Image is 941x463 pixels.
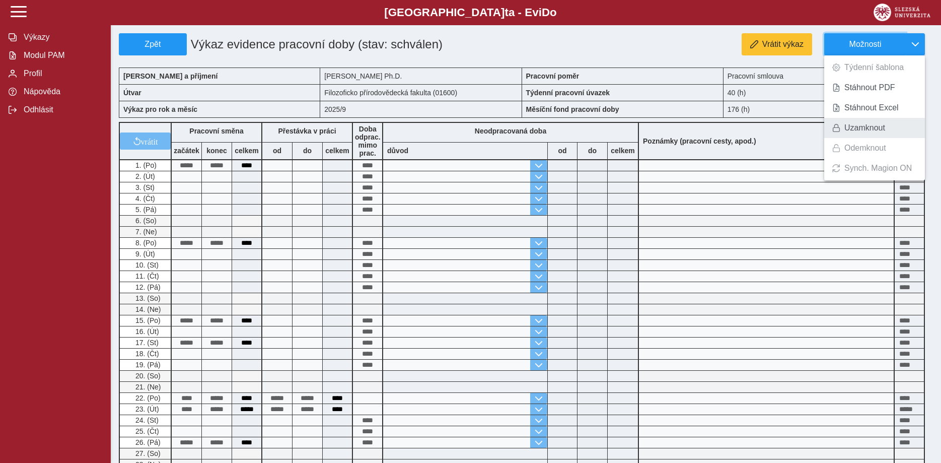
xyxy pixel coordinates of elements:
b: celkem [608,147,638,155]
span: Vrátit výkaz [762,40,804,49]
button: Vrátit výkaz [742,33,812,55]
span: 11. (Čt) [133,272,159,280]
span: 20. (So) [133,372,161,380]
b: [PERSON_NAME] a příjmení [123,72,218,80]
b: od [548,147,577,155]
span: 27. (So) [133,449,161,457]
h1: Výkaz evidence pracovní doby (stav: schválen) [187,33,458,55]
span: Zpět [123,40,182,49]
b: Útvar [123,89,141,97]
b: od [262,147,292,155]
b: začátek [172,147,201,155]
span: 12. (Pá) [133,283,161,291]
div: 2025/9 [320,101,522,118]
span: 5. (Pá) [133,206,157,214]
b: Přestávka v práci [278,127,336,135]
span: 2. (Út) [133,172,155,180]
div: 176 (h) [723,101,925,118]
b: Pracovní směna [189,127,243,135]
b: důvod [387,147,408,155]
span: 19. (Pá) [133,361,161,369]
span: 22. (Po) [133,394,161,402]
span: 6. (So) [133,217,157,225]
div: Pracovní smlouva [723,68,925,84]
span: Výkazy [21,33,102,42]
span: 15. (Po) [133,316,161,324]
b: [GEOGRAPHIC_DATA] a - Evi [30,6,911,19]
span: Nápověda [21,87,102,96]
b: Neodpracovaná doba [475,127,546,135]
b: do [293,147,322,155]
img: logo_web_su.png [874,4,930,21]
b: celkem [323,147,352,155]
span: Uzamknout [844,124,885,132]
span: 8. (Po) [133,239,157,247]
span: 25. (Čt) [133,427,159,435]
span: 13. (So) [133,294,161,302]
div: 40 (h) [723,84,925,101]
span: 10. (St) [133,261,159,269]
span: vrátit [141,137,158,145]
button: Možnosti [824,33,906,55]
b: Doba odprac. mimo prac. [355,125,381,157]
span: 26. (Pá) [133,438,161,446]
b: Týdenní pracovní úvazek [526,89,610,97]
span: 23. (Út) [133,405,159,413]
button: Zpět [119,33,187,55]
span: 9. (Út) [133,250,155,258]
span: 14. (Ne) [133,305,161,313]
span: Stáhnout PDF [844,84,895,92]
span: 18. (Čt) [133,350,159,358]
span: D [542,6,550,19]
b: Výkaz pro rok a měsíc [123,105,197,113]
b: Měsíční fond pracovní doby [526,105,619,113]
span: 1. (Po) [133,161,157,169]
button: vrátit [120,133,171,150]
span: Profil [21,69,102,78]
span: 4. (Čt) [133,194,155,203]
span: 16. (Út) [133,327,159,336]
b: Poznámky (pracovní cesty, apod.) [639,137,760,145]
span: 7. (Ne) [133,228,157,236]
div: [PERSON_NAME] Ph.D. [320,68,522,84]
b: celkem [232,147,261,155]
span: o [550,6,557,19]
b: Pracovní poměr [526,72,580,80]
b: konec [202,147,232,155]
span: Stáhnout Excel [844,104,899,112]
span: 21. (Ne) [133,383,161,391]
span: 17. (St) [133,339,159,347]
b: do [577,147,607,155]
span: Odhlásit [21,105,102,114]
span: 24. (St) [133,416,159,424]
span: Modul PAM [21,51,102,60]
div: Filozoficko přírodovědecká fakulta (01600) [320,84,522,101]
span: Možnosti [833,40,898,49]
span: t [504,6,508,19]
span: 3. (St) [133,183,155,191]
